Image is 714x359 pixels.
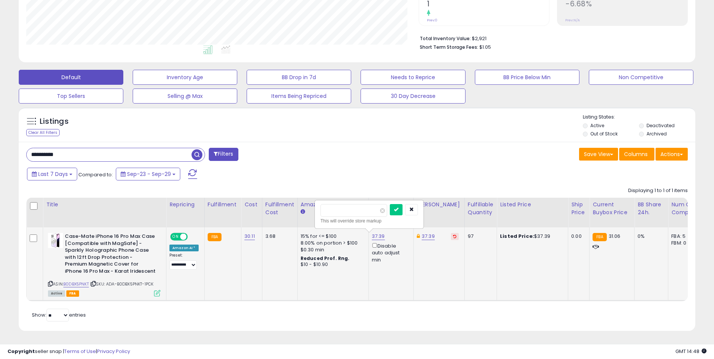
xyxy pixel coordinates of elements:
label: Archived [647,131,667,137]
div: 97 [468,233,491,240]
div: 15% for <= $100 [301,233,363,240]
span: Sep-23 - Sep-29 [127,170,171,178]
button: Save View [579,148,618,161]
span: Columns [624,150,648,158]
a: 37.39 [372,233,385,240]
label: Out of Stock [590,131,618,137]
div: 3.68 [265,233,292,240]
div: Listed Price [500,201,565,209]
div: Disable auto adjust min [372,242,408,263]
div: 0% [638,233,662,240]
div: seller snap | | [7,348,130,355]
button: Actions [656,148,688,161]
li: $2,921 [420,33,682,42]
div: Amazon AI * [169,245,199,251]
label: Active [590,122,604,129]
span: All listings currently available for purchase on Amazon [48,290,65,297]
div: Fulfillment [208,201,238,209]
button: Last 7 Days [27,168,77,180]
div: Preset: [169,253,199,270]
label: Deactivated [647,122,675,129]
small: FBA [593,233,606,241]
strong: Copyright [7,348,35,355]
button: Default [19,70,123,85]
img: 41xc6SG9SAL._SL40_.jpg [48,233,63,248]
button: Items Being Repriced [247,89,351,104]
span: Show: entries [32,311,86,318]
span: Last 7 Days [38,170,68,178]
span: 2025-10-7 14:48 GMT [675,348,707,355]
div: Cost [244,201,259,209]
div: $10 - $10.90 [301,261,363,268]
span: Compared to: [78,171,113,178]
div: 0.00 [571,233,584,240]
b: Total Inventory Value: [420,35,471,42]
span: OFF [187,234,199,240]
div: Num of Comp. [671,201,699,216]
a: Terms of Use [64,348,96,355]
div: $37.39 [500,233,562,240]
button: Selling @ Max [133,89,237,104]
button: Top Sellers [19,89,123,104]
button: Filters [209,148,238,161]
button: Inventory Age [133,70,237,85]
button: Sep-23 - Sep-29 [116,168,180,180]
div: [PERSON_NAME] [417,201,461,209]
button: Columns [619,148,654,161]
button: Non Competitive [589,70,693,85]
button: BB Price Below Min [475,70,579,85]
div: Clear All Filters [26,129,60,136]
div: BB Share 24h. [638,201,665,216]
div: FBM: 0 [671,240,696,246]
div: This will override store markup [320,217,418,225]
span: | SKU: ADA-B0DBX5PNKT-1PCK [90,281,153,287]
div: Fulfillment Cost [265,201,294,216]
div: Displaying 1 to 1 of 1 items [628,187,688,194]
button: 30 Day Decrease [361,89,465,104]
span: 31.06 [609,233,621,240]
span: FBA [66,290,79,297]
div: Amazon Fees [301,201,365,209]
button: Needs to Reprice [361,70,465,85]
div: ASIN: [48,233,160,296]
small: Amazon Fees. [301,209,305,215]
div: Fulfillable Quantity [468,201,494,216]
h5: Listings [40,116,69,127]
b: Reduced Prof. Rng. [301,255,350,261]
b: Short Term Storage Fees: [420,44,478,50]
span: ON [171,234,180,240]
button: BB Drop in 7d [247,70,351,85]
a: 30.11 [244,233,255,240]
a: B0DBX5PNKT [63,281,89,287]
div: Current Buybox Price [593,201,631,216]
b: Listed Price: [500,233,534,240]
p: Listing States: [583,114,695,121]
div: 8.00% on portion > $100 [301,240,363,246]
div: Repricing [169,201,201,209]
small: Prev: 0 [427,18,437,23]
b: Case-Mate iPhone 16 Pro Max Case [Compatible with MagSafe] - Sparkly Holographic Phone Case with ... [65,233,156,276]
div: FBA: 5 [671,233,696,240]
a: Privacy Policy [97,348,130,355]
div: Ship Price [571,201,586,216]
div: Title [46,201,163,209]
span: $1.05 [479,44,491,51]
small: FBA [208,233,222,241]
div: $0.30 min [301,246,363,253]
a: 37.39 [422,233,435,240]
small: Prev: N/A [565,18,580,23]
